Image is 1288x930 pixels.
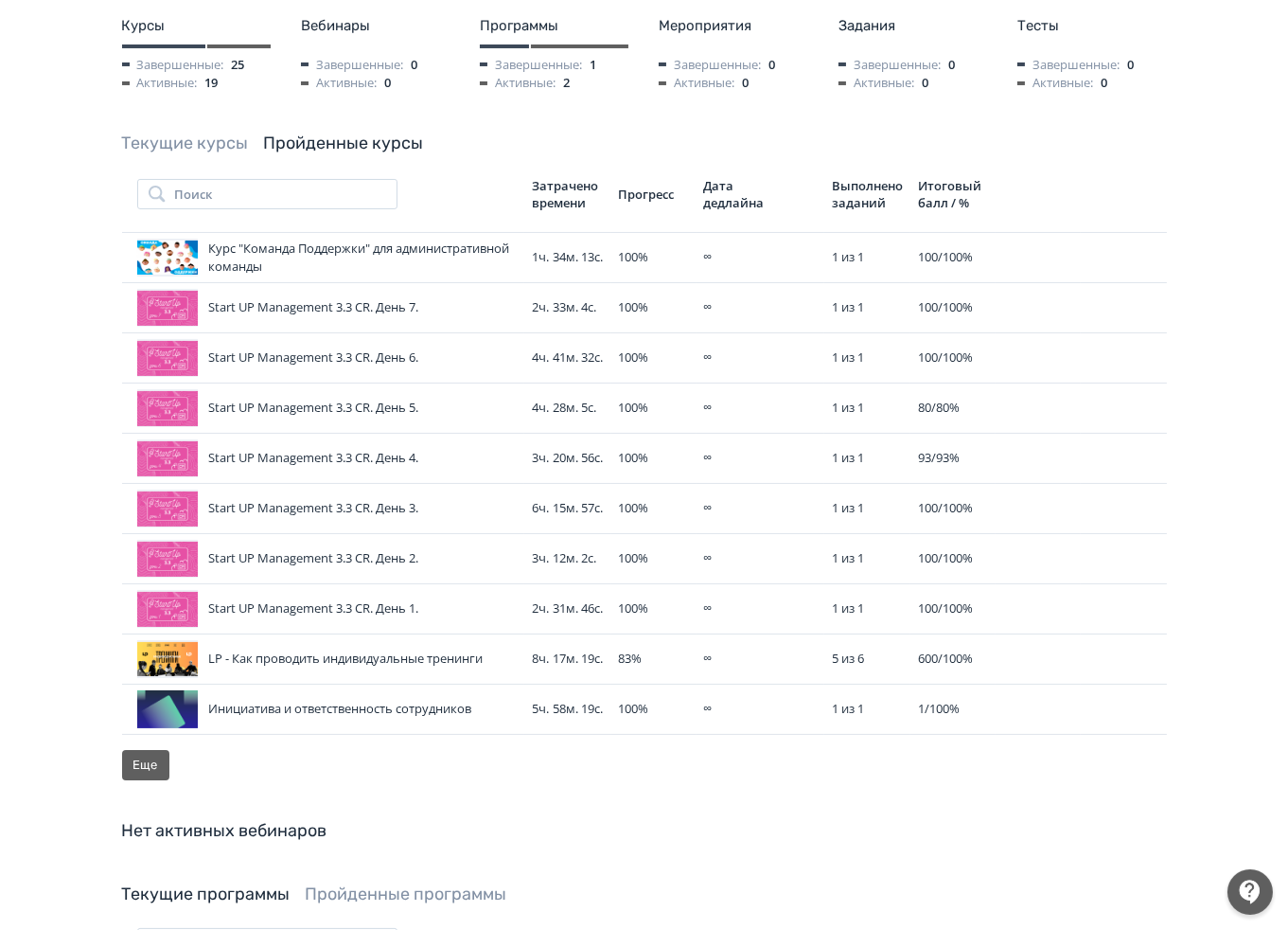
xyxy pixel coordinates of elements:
span: 100 % [619,549,649,566]
div: Курс "Команда Поддержки" для административной команды [137,239,517,277]
div: ∞ [704,349,818,367]
div: ∞ [704,599,818,618]
span: 4ч. [532,349,549,366]
span: 1 из 1 [832,700,864,717]
div: ∞ [704,298,818,317]
div: ∞ [704,650,818,669]
span: 28м. [553,399,578,416]
span: 1 из 1 [832,399,864,416]
span: 93 / 93 % [918,449,960,466]
span: 100 / 100 % [918,248,973,265]
span: 5 из 6 [832,650,864,667]
div: Start UP Management 3.3 СR. День 3. [137,490,517,528]
div: Start UP Management 3.3 СR. День 1. [137,590,517,628]
div: Тесты [1017,15,1166,37]
div: Программы [480,15,628,37]
div: Вебинары [301,15,450,37]
span: 2с. [582,549,597,566]
span: Завершенные: [1017,56,1120,75]
span: Активные: [480,74,556,93]
span: 5ч. [532,700,549,717]
div: Выполнено заданий [832,177,903,211]
span: 2ч. [532,599,549,617]
span: 5с. [582,399,597,416]
span: 100 % [619,349,649,366]
span: 46с. [582,599,604,617]
span: Завершенные: [480,56,582,75]
span: Завершенные: [838,56,941,75]
span: 13с. [582,248,604,265]
span: Активные: [838,74,914,93]
span: 25 [232,56,245,75]
span: 600 / 100 % [918,650,973,667]
span: 4с. [582,298,597,315]
div: Дата дедлайна [704,177,770,211]
span: Активные: [301,74,377,93]
span: 2ч. [532,298,549,315]
div: Задания [838,15,987,37]
a: Текущие программы [122,884,291,904]
span: Завершенные: [122,56,224,75]
div: Start UP Management 3.3 СR. День 4. [137,439,517,477]
span: 56с. [582,449,604,466]
span: 19с. [582,700,604,717]
span: 100 / 100 % [918,549,973,566]
span: 1ч. [532,248,549,265]
div: Мероприятия [659,15,807,37]
div: ∞ [704,700,818,719]
span: 100 % [619,399,649,416]
span: 19 [205,74,219,93]
span: 100 / 100 % [918,349,973,366]
span: 17м. [553,650,578,667]
a: Пройденные программы [306,884,507,904]
span: 0 [1127,56,1134,75]
span: 0 [384,74,391,93]
span: 20м. [553,449,578,466]
span: 100 % [619,248,649,265]
span: 57с. [582,499,604,516]
div: ∞ [704,248,818,267]
span: 1 из 1 [832,349,864,366]
span: 0 [768,56,775,75]
span: 32с. [582,349,604,366]
span: 58м. [553,700,578,717]
span: 15м. [553,499,578,516]
div: Start UP Management 3.3 СR. День 6. [137,339,517,377]
span: 0 [922,74,928,93]
span: 1 из 1 [832,449,864,466]
span: 100 % [619,700,649,717]
span: 2 [563,74,570,93]
span: 100 / 100 % [918,599,973,617]
span: 1 [590,56,596,75]
div: Нет активных вебинаров [122,818,1167,844]
span: Активные: [659,74,734,93]
div: Инициатива и ответственность сотрудников [137,690,517,728]
span: Завершенные: [659,56,761,75]
span: 4ч. [532,399,549,416]
span: 1 из 1 [832,599,864,617]
span: 6ч. [532,499,549,516]
div: ∞ [704,399,818,418]
span: 80 / 80 % [918,399,960,416]
div: ∞ [704,549,818,568]
div: Итоговый балл / % [918,177,988,211]
span: Завершенные: [301,56,403,75]
a: Пройденные курсы [264,133,424,153]
span: 3ч. [532,449,549,466]
div: Прогресс [619,186,689,203]
span: Активные: [1017,74,1093,93]
div: Затрачено времени [532,177,604,211]
span: 34м. [553,248,578,265]
span: 1 из 1 [832,549,864,566]
div: ∞ [704,499,818,518]
span: 0 [1101,74,1107,93]
span: 41м. [553,349,578,366]
button: Еще [122,750,169,780]
span: 0 [948,56,955,75]
span: 100 % [619,298,649,315]
span: Активные: [122,74,198,93]
div: Start UP Management 3.3 СR. День 7. [137,289,517,327]
span: 8ч. [532,650,549,667]
span: 0 [742,74,749,93]
span: 33м. [553,298,578,315]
